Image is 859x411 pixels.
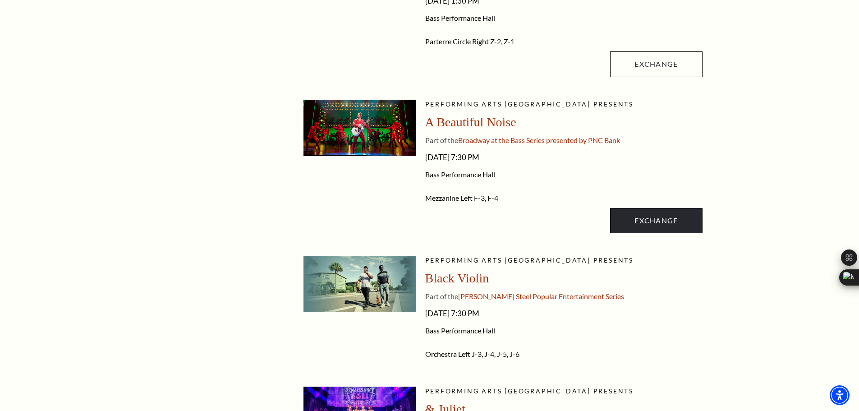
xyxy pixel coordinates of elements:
[458,292,624,300] span: [PERSON_NAME] Steel Popular Entertainment Series
[425,115,516,129] span: A Beautiful Noise
[472,350,519,358] span: J-3, J-4, J-5, J-6
[474,194,498,202] span: F-3, F-4
[303,256,416,312] img: bvt-pdp_desktop-1600x800.jpg
[425,136,458,144] span: Part of the
[425,350,470,358] span: Orchestra Left
[425,306,703,321] span: [DATE] 7:30 PM
[425,170,703,179] span: Bass Performance Hall
[303,100,416,156] img: abn-pdp_desktop-1600x800.jpg
[425,387,634,395] span: Performing Arts [GEOGRAPHIC_DATA] presents
[425,271,489,285] span: Black Violin
[425,194,473,202] span: Mezzanine Left
[830,385,850,405] div: Accessibility Menu
[425,37,489,46] span: Parterre Circle Right
[425,14,703,23] span: Bass Performance Hall
[610,208,702,233] a: Exchange
[425,292,458,300] span: Part of the
[425,326,703,335] span: Bass Performance Hall
[458,136,620,144] span: Broadway at the Bass Series presented by PNC Bank
[610,51,702,77] a: Exchange
[425,150,703,165] span: [DATE] 7:30 PM
[425,100,634,108] span: Performing Arts [GEOGRAPHIC_DATA] presents
[490,37,514,46] span: Z-2, Z-1
[425,256,634,264] span: Performing Arts [GEOGRAPHIC_DATA] presents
